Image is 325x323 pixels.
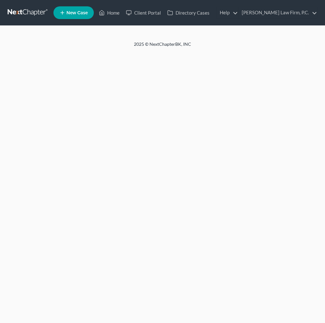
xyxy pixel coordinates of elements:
div: 2025 © NextChapterBK, INC [10,41,315,52]
a: Directory Cases [164,7,213,18]
a: Home [96,7,123,18]
a: Client Portal [123,7,164,18]
new-legal-case-button: New Case [53,6,94,19]
a: Help [217,7,238,18]
a: [PERSON_NAME] Law Firm, P.C. [239,7,317,18]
